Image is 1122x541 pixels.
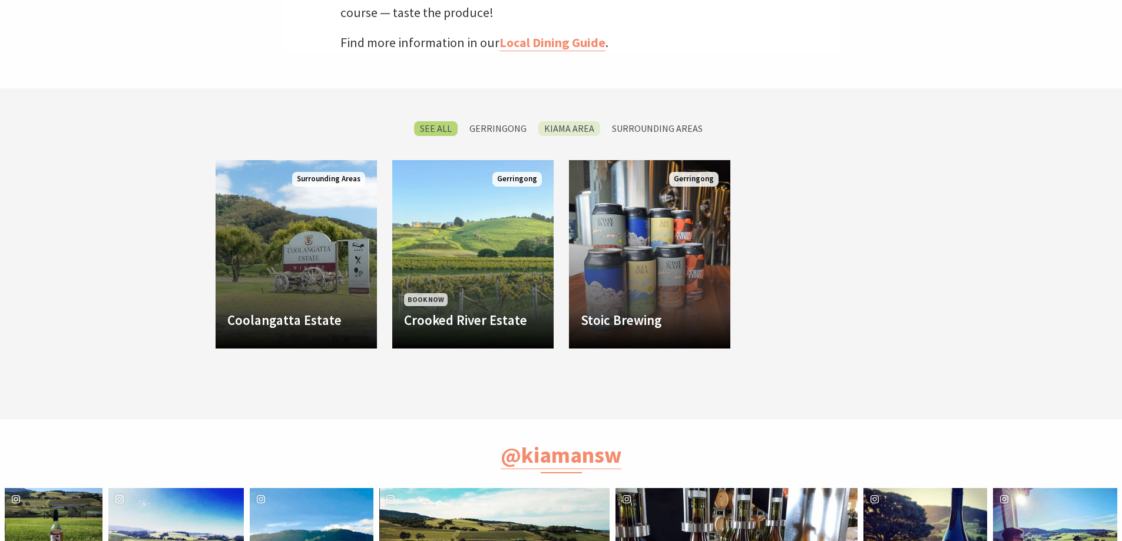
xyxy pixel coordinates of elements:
label: Kiama Area [538,121,600,136]
span: Surrounding Areas [292,172,365,187]
svg: instagram icon [254,493,267,506]
span: Gerringong [492,172,542,187]
svg: instagram icon [384,493,397,506]
a: Local Dining Guide [499,34,605,51]
label: SEE All [414,121,458,136]
svg: instagram icon [868,493,881,506]
h4: Stoic Brewing [581,312,719,328]
svg: instagram icon [113,493,126,506]
label: Surrounding Areas [606,121,709,136]
p: Find more information in our . [340,32,782,53]
a: Book Now Crooked River Estate Gerringong [392,160,554,349]
svg: instagram icon [998,493,1011,506]
svg: instagram icon [9,493,22,506]
a: Coolangatta Estate Surrounding Areas [216,160,377,349]
span: Gerringong [669,172,719,187]
label: Gerringong [464,121,532,136]
span: Book Now [404,293,448,306]
h4: Crooked River Estate [404,312,542,328]
svg: instagram icon [620,493,633,506]
a: @kiamansw [501,441,621,469]
h4: Coolangatta Estate [227,312,365,328]
a: Another Image Used Stoic Brewing Gerringong [569,160,730,349]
